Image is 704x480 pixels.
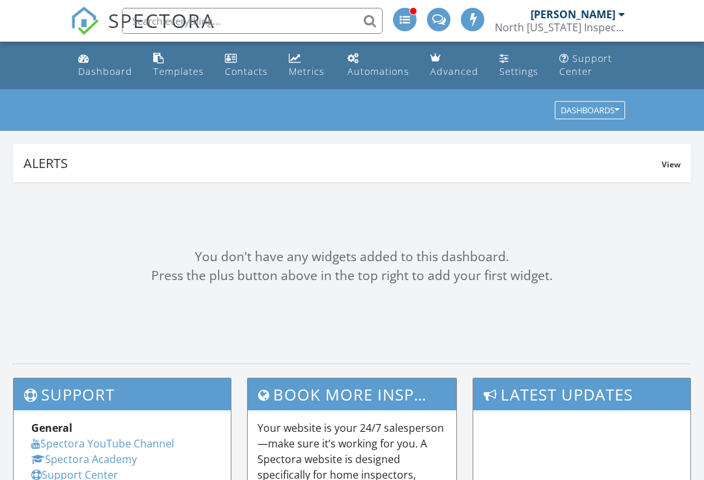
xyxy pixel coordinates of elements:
[31,436,174,451] a: Spectora YouTube Channel
[554,47,631,84] a: Support Center
[13,247,691,266] div: You don't have any widgets added to this dashboard.
[31,452,137,466] a: Spectora Academy
[220,47,273,84] a: Contacts
[559,52,612,78] div: Support Center
[108,7,215,34] span: SPECTORA
[70,7,99,35] img: The Best Home Inspection Software - Spectora
[13,266,691,285] div: Press the plus button above in the top right to add your first widget.
[473,378,690,410] h3: Latest Updates
[122,8,383,34] input: Search everything...
[499,65,538,78] div: Settings
[78,65,132,78] div: Dashboard
[23,154,662,172] div: Alerts
[248,378,457,410] h3: Book More Inspections
[153,65,204,78] div: Templates
[31,421,72,435] strong: General
[342,47,415,84] a: Automations (Advanced)
[662,159,681,170] span: View
[430,65,478,78] div: Advanced
[14,378,231,410] h3: Support
[347,65,409,78] div: Automations
[425,47,484,84] a: Advanced
[284,47,332,84] a: Metrics
[494,47,544,84] a: Settings
[495,21,625,34] div: North Florida Inspection Solutions
[561,106,619,115] div: Dashboards
[148,47,209,84] a: Templates
[225,65,268,78] div: Contacts
[70,18,215,45] a: SPECTORA
[555,102,625,120] button: Dashboards
[531,8,615,21] div: [PERSON_NAME]
[289,65,325,78] div: Metrics
[73,47,138,84] a: Dashboard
